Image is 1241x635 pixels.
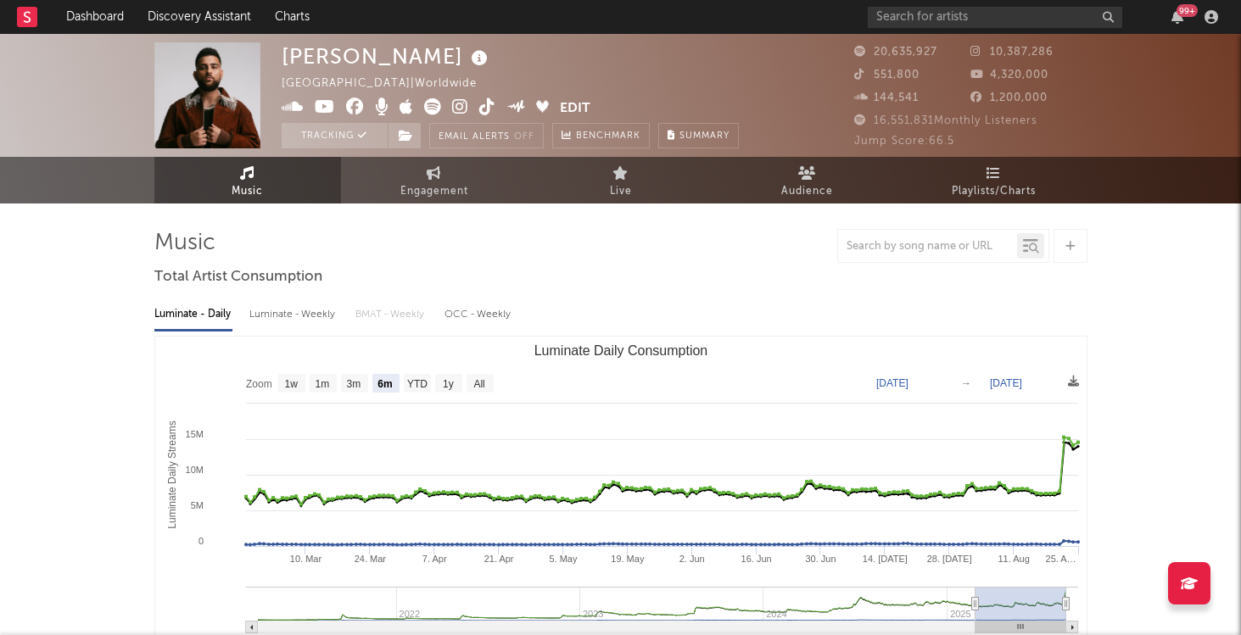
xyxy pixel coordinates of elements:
[990,377,1022,389] text: [DATE]
[1045,554,1076,564] text: 25. A…
[282,74,496,94] div: [GEOGRAPHIC_DATA] | Worldwide
[679,554,704,564] text: 2. Jun
[1177,4,1198,17] div: 99 +
[862,554,907,564] text: 14. [DATE]
[854,92,919,103] span: 144,541
[611,554,645,564] text: 19. May
[232,181,263,202] span: Music
[854,47,937,58] span: 20,635,927
[346,378,361,390] text: 3m
[185,465,203,475] text: 10M
[406,378,427,390] text: YTD
[549,554,578,564] text: 5. May
[282,123,388,148] button: Tracking
[876,377,908,389] text: [DATE]
[377,378,392,390] text: 6m
[805,554,836,564] text: 30. Jun
[154,157,341,203] a: Music
[854,136,954,147] span: Jump Score: 66.5
[926,554,971,564] text: 28. [DATE]
[961,377,971,389] text: →
[341,157,528,203] a: Engagement
[714,157,901,203] a: Audience
[552,123,650,148] a: Benchmark
[429,123,544,148] button: Email AlertsOff
[901,157,1087,203] a: Playlists/Charts
[658,123,739,148] button: Summary
[354,554,386,564] text: 24. Mar
[249,300,338,329] div: Luminate - Weekly
[781,181,833,202] span: Audience
[473,378,484,390] text: All
[868,7,1122,28] input: Search for artists
[154,267,322,287] span: Total Artist Consumption
[165,421,177,528] text: Luminate Daily Streams
[514,132,534,142] em: Off
[998,554,1029,564] text: 11. Aug
[679,131,730,141] span: Summary
[422,554,446,564] text: 7. Apr
[289,554,321,564] text: 10. Mar
[246,378,272,390] text: Zoom
[970,92,1048,103] span: 1,200,000
[190,500,203,510] text: 5M
[560,98,590,120] button: Edit
[282,42,492,70] div: [PERSON_NAME]
[284,378,298,390] text: 1w
[854,115,1037,126] span: 16,551,831 Monthly Listeners
[970,47,1054,58] span: 10,387,286
[315,378,329,390] text: 1m
[154,300,232,329] div: Luminate - Daily
[854,70,920,81] span: 551,800
[970,70,1048,81] span: 4,320,000
[1171,10,1183,24] button: 99+
[576,126,640,147] span: Benchmark
[444,300,512,329] div: OCC - Weekly
[198,536,203,546] text: 0
[528,157,714,203] a: Live
[443,378,454,390] text: 1y
[952,181,1036,202] span: Playlists/Charts
[610,181,632,202] span: Live
[484,554,513,564] text: 21. Apr
[741,554,771,564] text: 16. Jun
[534,343,707,358] text: Luminate Daily Consumption
[185,429,203,439] text: 15M
[838,240,1017,253] input: Search by song name or URL
[400,181,468,202] span: Engagement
